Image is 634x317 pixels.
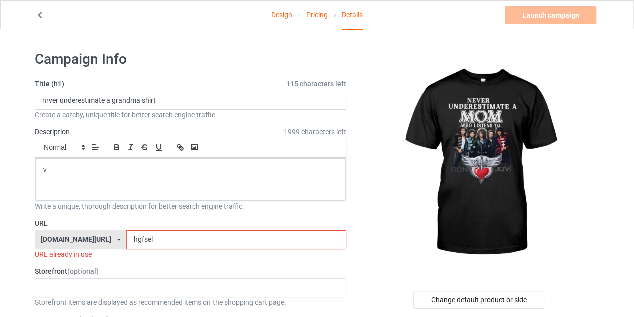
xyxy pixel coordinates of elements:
a: Pricing [306,1,328,29]
span: 1999 characters left [284,127,346,137]
label: URL [35,218,346,228]
p: v [43,165,338,175]
label: Description [35,128,70,136]
div: Change default product or side [413,291,544,309]
label: Storefront [35,266,346,276]
div: Details [342,1,363,30]
a: Design [271,1,292,29]
span: (optional) [67,267,99,275]
div: Write a unique, thorough description for better search engine traffic. [35,201,346,211]
label: Title (h1) [35,79,346,89]
span: 115 characters left [286,79,346,89]
div: Create a catchy, unique title for better search engine traffic. [35,110,346,120]
div: [DOMAIN_NAME][URL] [41,236,111,243]
h1: Campaign Info [35,50,346,68]
div: Storefront items are displayed as recommended items on the shopping cart page. [35,297,346,307]
div: URL already in use [35,249,346,259]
